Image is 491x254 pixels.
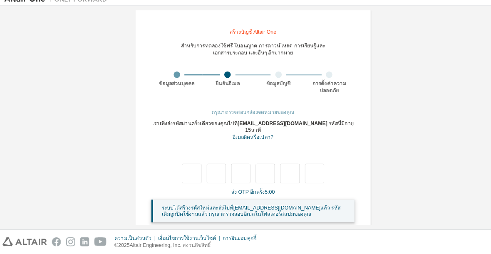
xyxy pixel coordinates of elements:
[157,206,330,218] font: แล้ว รหัสเดิมถูกปิดใช้งานแล้ว กรุณาตรวจสอบอีเมลในโฟลเดอร์สแปมของคุณ
[258,86,282,91] font: ข้อมูลบัญชี
[50,238,59,247] img: facebook.svg
[154,236,210,242] font: เงื่อนไขการใช้งานเว็บไซต์
[111,242,115,248] font: ©
[226,138,265,143] font: อีเมลผิดหรือเปล่า?
[115,242,126,248] font: 2025
[243,131,253,137] font: นาที
[176,49,315,55] font: สำหรับการทดลองใช้ฟรี ใบอนุญาต การดาวน์โหลด การเรียนรู้และ
[257,191,266,197] font: 5:00
[126,242,204,248] font: Altair Engineering, Inc. สงวนลิขสิทธิ์
[223,36,268,42] font: สร้างบัญชี Altair One
[319,124,343,130] font: รหัสนี้มีอายุ
[206,113,286,119] font: กรุณาตรวจสอบกล่องจดหมายของคุณ
[154,86,189,91] font: ข้อมูลส่วนบุคคล
[78,238,87,247] img: linkedin.svg
[148,124,231,130] font: เราเพิ่งส่งรหัสผ่านครั้งเดียวของคุณไปที่
[209,86,233,91] font: ยืนยันอีเมล
[2,238,45,247] img: altair_logo.svg
[224,191,257,197] font: ส่ง OTP อีกครั้ง
[4,2,108,11] img: อัลแตร์วัน
[64,238,73,247] img: instagram.svg
[207,56,285,62] font: เอกสารประกอบ และอื่นๆ อีกมากมาย
[226,138,265,143] a: กลับไปที่แบบฟอร์มการลงทะเบียน
[157,206,226,212] font: ระบบได้สร้างรหัสใหม่และส่งไปที่
[216,236,249,242] font: การยินยอมคุกกี้
[226,206,311,212] font: [EMAIL_ADDRESS][DOMAIN_NAME]
[303,86,336,98] font: การตั้งค่าความปลอดภัย
[238,131,243,137] font: 15
[231,124,317,130] font: [EMAIL_ADDRESS][DOMAIN_NAME]
[111,236,147,242] font: ความเป็นส่วนตัว
[92,238,104,247] img: youtube.svg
